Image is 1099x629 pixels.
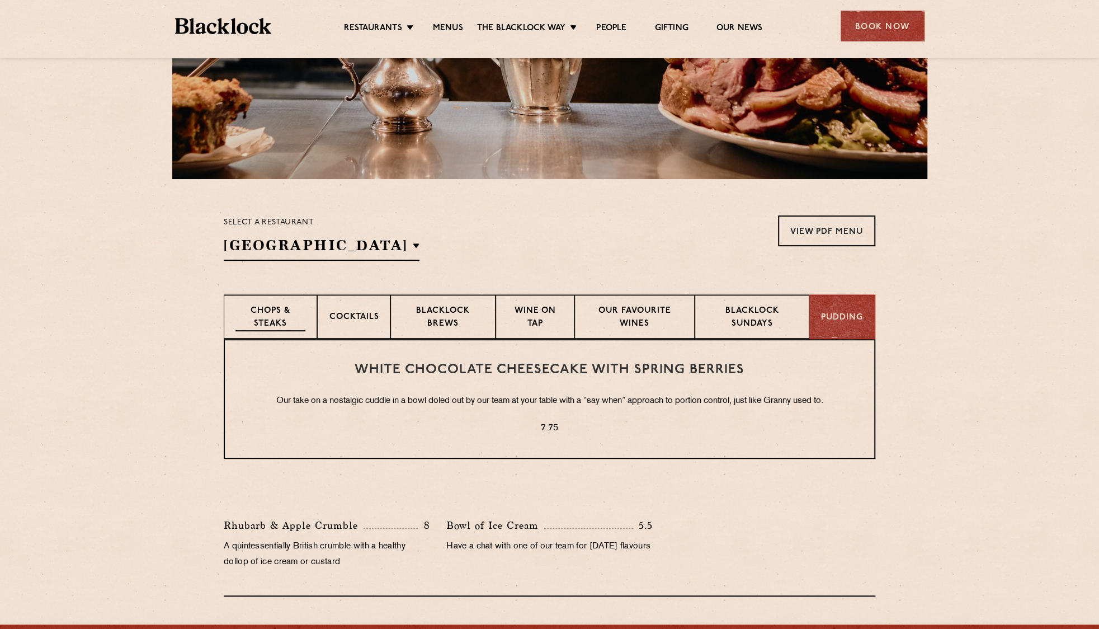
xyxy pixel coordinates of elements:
[175,18,272,34] img: BL_Textured_Logo-footer-cropped.svg
[507,305,562,331] p: Wine on Tap
[841,11,925,41] div: Book Now
[247,394,852,409] p: Our take on a nostalgic cuddle in a bowl doled out by our team at your table with a “say when” ap...
[477,23,565,35] a: The Blacklock Way
[716,23,763,35] a: Our News
[224,539,430,570] p: A quintessentially British crumble with a healthy dollop of ice cream or custard
[224,215,419,230] p: Select a restaurant
[224,518,364,533] p: Rhubarb & Apple Crumble
[778,215,875,246] a: View PDF Menu
[329,311,379,325] p: Cocktails
[586,305,683,331] p: Our favourite wines
[418,518,430,533] p: 8
[433,23,463,35] a: Menus
[224,236,419,261] h2: [GEOGRAPHIC_DATA]
[446,518,544,533] p: Bowl of Ice Cream
[821,312,863,325] p: Pudding
[654,23,688,35] a: Gifting
[247,421,852,436] p: 7.75
[706,305,798,331] p: Blacklock Sundays
[446,539,652,555] p: Have a chat with one of our team for [DATE] flavours
[596,23,626,35] a: People
[633,518,653,533] p: 5.5
[402,305,484,331] p: Blacklock Brews
[344,23,402,35] a: Restaurants
[247,363,852,377] h3: White Chocolate Cheesecake with Spring Berries
[235,305,305,331] p: Chops & Steaks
